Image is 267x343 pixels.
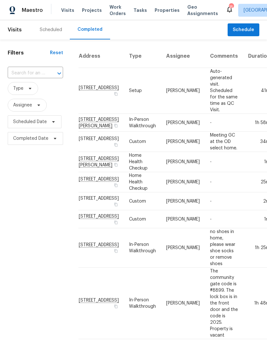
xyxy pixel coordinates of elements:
td: - [205,192,243,210]
span: Geo Assignments [187,4,218,17]
td: Auto-generated visit. Scheduled for the same time as QC Visit. [205,68,243,114]
th: Comments [205,45,243,68]
span: Work Orders [109,4,126,17]
th: Address [78,45,124,68]
h1: Filters [8,50,50,56]
span: Maestro [22,7,43,13]
td: [PERSON_NAME] [161,192,205,210]
button: Schedule [228,23,259,37]
td: [PERSON_NAME] [161,114,205,132]
td: In-Person Walkthrough [124,114,161,132]
input: Search for an address... [8,68,45,78]
button: Copy Address [113,162,119,168]
div: Reset [50,50,63,56]
td: Custom [124,192,161,210]
div: Completed [77,26,102,33]
td: Custom [124,210,161,228]
td: Meeting GC at the OD select home. [205,132,243,152]
button: Copy Address [113,304,119,309]
span: Completed Date [13,135,48,142]
span: Type [13,85,23,92]
td: In-Person Walkthrough [124,228,161,268]
td: [STREET_ADDRESS] [78,132,124,152]
td: - [205,172,243,192]
td: The community gate code is #8899. The lock box is in the front door and the code is 2025. Propert... [205,268,243,339]
th: Type [124,45,161,68]
div: Scheduled [40,27,62,33]
td: - [205,114,243,132]
td: [STREET_ADDRESS] [78,192,124,210]
td: Custom [124,132,161,152]
td: - [205,210,243,228]
td: [PERSON_NAME] [161,268,205,339]
td: - [205,152,243,172]
td: Home Health Checkup [124,172,161,192]
button: Copy Address [113,182,119,188]
button: Copy Address [113,202,119,207]
button: Copy Address [113,123,119,129]
button: Copy Address [113,142,119,148]
button: Copy Address [113,91,119,97]
span: Schedule [233,26,254,34]
span: Properties [155,7,180,13]
td: [PERSON_NAME] [161,132,205,152]
button: Copy Address [113,220,119,225]
div: 15 [229,4,233,10]
button: Copy Address [113,248,119,254]
td: [PERSON_NAME] [161,172,205,192]
td: [PERSON_NAME] [161,210,205,228]
td: no shoes in home, please wear shoe socks or remove shoes [205,228,243,268]
td: [PERSON_NAME] [161,228,205,268]
span: Projects [82,7,102,13]
td: Home Health Checkup [124,152,161,172]
td: In-Person Walkthrough [124,268,161,339]
td: [PERSON_NAME] [161,152,205,172]
span: Assignee [13,102,32,108]
span: Scheduled Date [13,119,47,125]
td: [PERSON_NAME] [161,68,205,114]
span: Tasks [133,8,147,13]
td: Setup [124,68,161,114]
th: Assignee [161,45,205,68]
button: Open [55,69,64,78]
span: Visits [61,7,74,13]
span: Visits [8,23,22,37]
